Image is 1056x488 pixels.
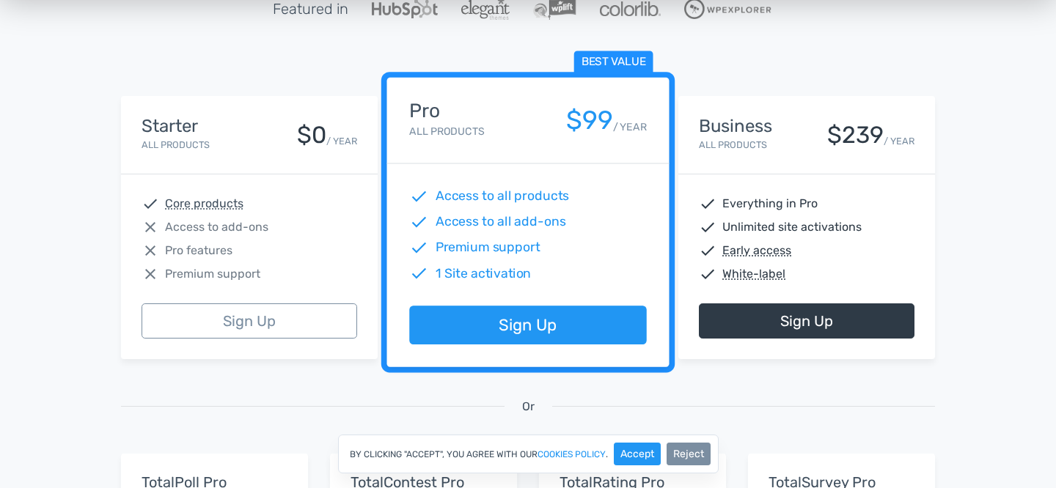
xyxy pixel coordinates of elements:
span: close [142,265,159,283]
abbr: White-label [722,265,785,283]
small: All Products [409,125,484,138]
div: $0 [297,122,326,148]
span: close [142,218,159,236]
span: Unlimited site activations [722,218,862,236]
span: check [409,212,428,232]
a: cookies policy [538,450,606,459]
span: Best value [574,51,653,74]
a: Sign Up [142,303,357,339]
span: 1 Site activation [436,264,532,283]
span: check [699,218,716,236]
h4: Pro [409,100,484,122]
img: Colorlib [600,1,660,16]
h4: Business [699,117,772,136]
div: $99 [566,106,613,135]
span: check [699,265,716,283]
div: By clicking "Accept", you agree with our . [338,435,719,473]
span: Access to all products [436,187,570,206]
a: Sign Up [409,306,646,345]
span: Premium support [165,265,260,283]
button: Accept [614,443,661,465]
small: All Products [699,139,767,150]
span: check [142,195,159,212]
span: check [699,195,716,212]
small: / YEAR [326,134,357,148]
abbr: Core products [165,195,243,212]
span: check [409,187,428,206]
button: Reject [667,443,711,465]
h4: Starter [142,117,210,136]
span: Access to all add-ons [436,212,566,232]
span: check [699,242,716,259]
span: Everything in Pro [722,195,818,212]
small: / YEAR [884,134,914,148]
span: Or [522,398,535,415]
span: Pro features [165,242,232,259]
h5: Featured in [273,1,348,17]
small: / YEAR [613,119,647,135]
span: close [142,242,159,259]
span: Access to add-ons [165,218,268,236]
a: Sign Up [699,303,914,339]
abbr: Early access [722,242,791,259]
span: check [409,264,428,283]
span: check [409,238,428,257]
small: All Products [142,139,210,150]
span: Premium support [436,238,540,257]
div: $239 [827,122,884,148]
